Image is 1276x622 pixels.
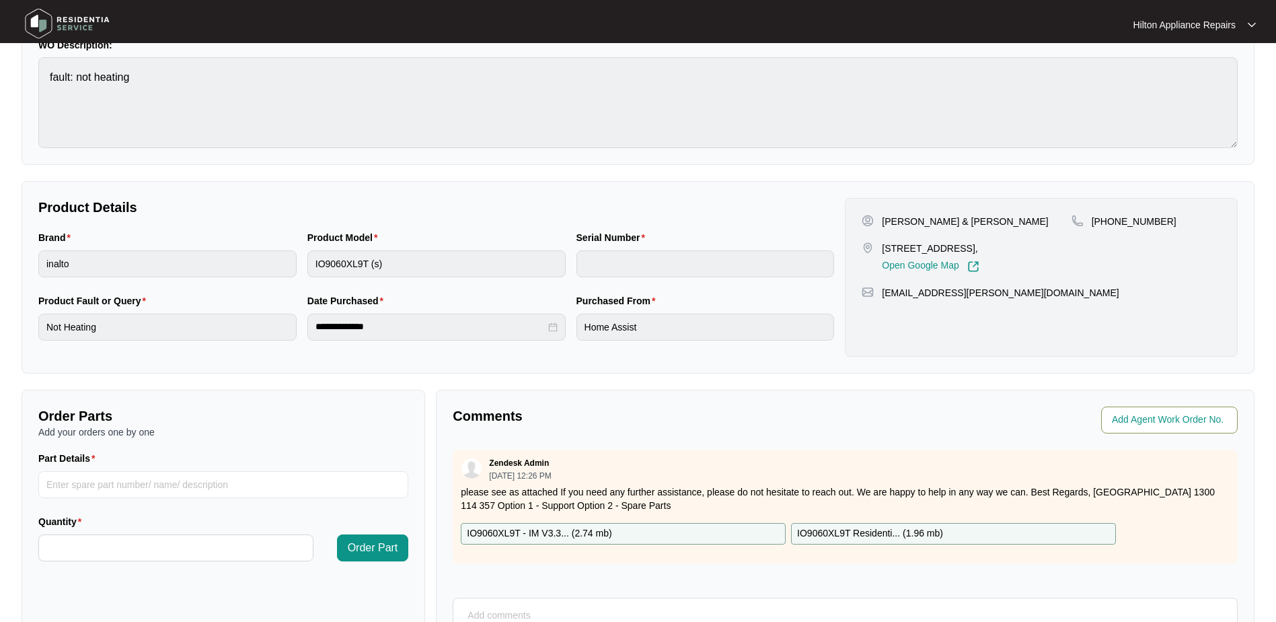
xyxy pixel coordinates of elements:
[38,250,297,277] input: Brand
[882,261,979,273] a: Open Google Map
[337,534,409,561] button: Order Part
[461,485,1230,512] p: please see as attached If you need any further assistance, please do not hesitate to reach out. W...
[461,458,482,479] img: user.svg
[576,231,650,244] label: Serial Number
[38,57,1238,148] textarea: fault: not heating
[882,242,979,255] p: [STREET_ADDRESS],
[797,526,943,541] p: IO9060XL9T Residenti... ( 1.96 mb )
[489,472,551,480] p: [DATE] 12:26 PM
[862,286,874,298] img: map-pin
[862,215,874,227] img: user-pin
[348,540,398,556] span: Order Part
[489,458,549,469] p: Zendesk Admin
[38,407,408,425] p: Order Parts
[315,320,546,334] input: Date Purchased
[1133,18,1236,32] p: Hilton Appliance Repairs
[307,294,389,308] label: Date Purchased
[1248,22,1256,28] img: dropdown arrow
[1112,412,1230,428] input: Add Agent Work Order No.
[307,231,383,244] label: Product Model
[307,250,566,277] input: Product Model
[38,471,408,498] input: Part Details
[576,294,661,308] label: Purchased From
[38,198,834,217] p: Product Details
[576,314,835,341] input: Purchased From
[38,294,151,308] label: Product Fault or Query
[38,231,76,244] label: Brand
[576,250,835,277] input: Serial Number
[882,215,1048,228] p: [PERSON_NAME] & [PERSON_NAME]
[453,407,835,425] p: Comments
[38,452,101,465] label: Part Details
[38,314,297,341] input: Product Fault or Query
[38,515,87,528] label: Quantity
[882,286,1119,300] p: [EMAIL_ADDRESS][PERSON_NAME][DOMAIN_NAME]
[1092,215,1176,228] p: [PHONE_NUMBER]
[38,425,408,439] p: Add your orders one by one
[862,242,874,254] img: map-pin
[967,261,979,273] img: Link-External
[20,3,114,44] img: residentia service logo
[1072,215,1084,227] img: map-pin
[39,535,313,561] input: Quantity
[467,526,611,541] p: IO9060XL9T - IM V3.3... ( 2.74 mb )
